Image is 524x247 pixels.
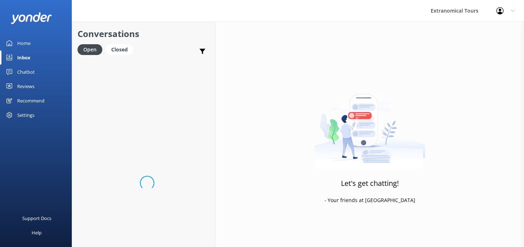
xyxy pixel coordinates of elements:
[78,44,102,55] div: Open
[314,79,425,169] img: artwork of a man stealing a conversation from at giant smartphone
[22,211,51,225] div: Support Docs
[17,79,34,93] div: Reviews
[78,45,106,53] a: Open
[17,108,34,122] div: Settings
[341,178,399,189] h3: Let's get chatting!
[17,93,45,108] div: Recommend
[17,50,31,65] div: Inbox
[106,44,133,55] div: Closed
[17,65,35,79] div: Chatbot
[32,225,42,240] div: Help
[324,196,415,204] p: - Your friends at [GEOGRAPHIC_DATA]
[78,27,210,41] h2: Conversations
[106,45,137,53] a: Closed
[11,12,52,24] img: yonder-white-logo.png
[17,36,31,50] div: Home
